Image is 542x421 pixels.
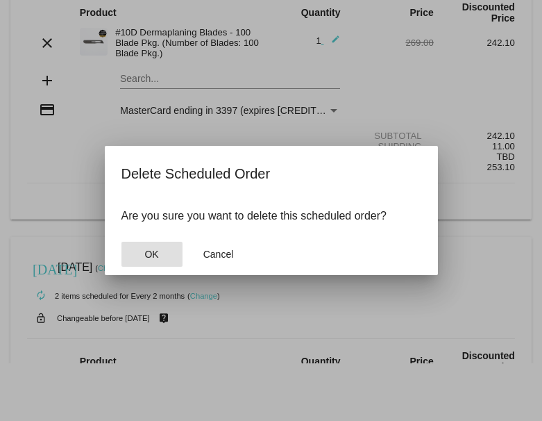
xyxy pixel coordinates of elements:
[188,242,249,267] button: Close dialog
[121,163,421,185] h2: Delete Scheduled Order
[121,210,421,222] p: Are you sure you want to delete this scheduled order?
[203,249,234,260] span: Cancel
[144,249,158,260] span: OK
[121,242,183,267] button: Close dialog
